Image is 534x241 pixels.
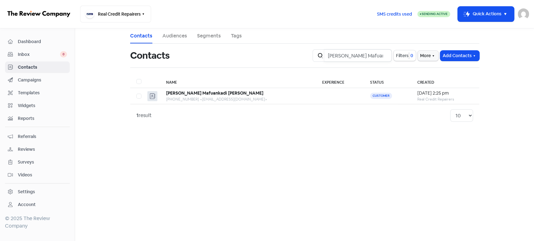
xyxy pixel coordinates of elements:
button: More [418,51,438,61]
span: Inbox [18,51,60,58]
a: Videos [5,169,70,181]
a: SMS credits used [372,10,417,17]
div: [DATE] 2:25 pm [417,90,473,96]
a: Campaigns [5,74,70,86]
a: Reviews [5,144,70,155]
div: Settings [18,189,35,195]
a: Templates [5,87,70,99]
a: Sending Active [417,10,450,18]
th: Experience [316,75,364,88]
a: Surveys [5,156,70,168]
a: Account [5,199,70,210]
a: Referrals [5,131,70,142]
div: result [136,112,152,119]
button: Filters0 [394,50,416,61]
a: Contacts [130,32,152,40]
a: Inbox 0 [5,49,70,60]
span: Reports [18,115,67,122]
button: Real Credit Repairers [80,6,151,22]
b: [PERSON_NAME] Mafuankadi [PERSON_NAME] [166,90,263,96]
th: Created [411,75,479,88]
button: Quick Actions [458,7,514,22]
th: Name [160,75,316,88]
span: Surveys [18,159,67,165]
th: Status [364,75,411,88]
div: © 2025 The Review Company [5,215,70,230]
span: Widgets [18,102,67,109]
span: Contacts [18,64,67,71]
input: Search [324,49,392,62]
span: Filters [396,52,409,59]
span: Videos [18,172,67,178]
img: User [518,8,529,20]
span: Campaigns [18,77,67,83]
a: Audiences [162,32,187,40]
div: Account [18,201,36,208]
span: 0 [60,51,67,57]
strong: 1 [136,112,139,119]
a: Segments [197,32,221,40]
a: Dashboard [5,36,70,47]
div: Real Credit Repairers [417,96,473,102]
span: Sending Active [422,12,448,16]
a: Reports [5,113,70,124]
a: Widgets [5,100,70,111]
span: SMS credits used [377,11,412,17]
h1: Contacts [130,46,170,66]
span: Dashboard [18,38,67,45]
span: Referrals [18,133,67,140]
span: Templates [18,90,67,96]
button: Add Contacts [440,51,479,61]
span: 0 [409,52,413,59]
a: Tags [231,32,242,40]
a: Settings [5,186,70,198]
a: Contacts [5,61,70,73]
span: Reviews [18,146,67,153]
span: Customer [370,93,392,99]
div: [PHONE_NUMBER] <[EMAIL_ADDRESS][DOMAIN_NAME]> [166,96,310,102]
